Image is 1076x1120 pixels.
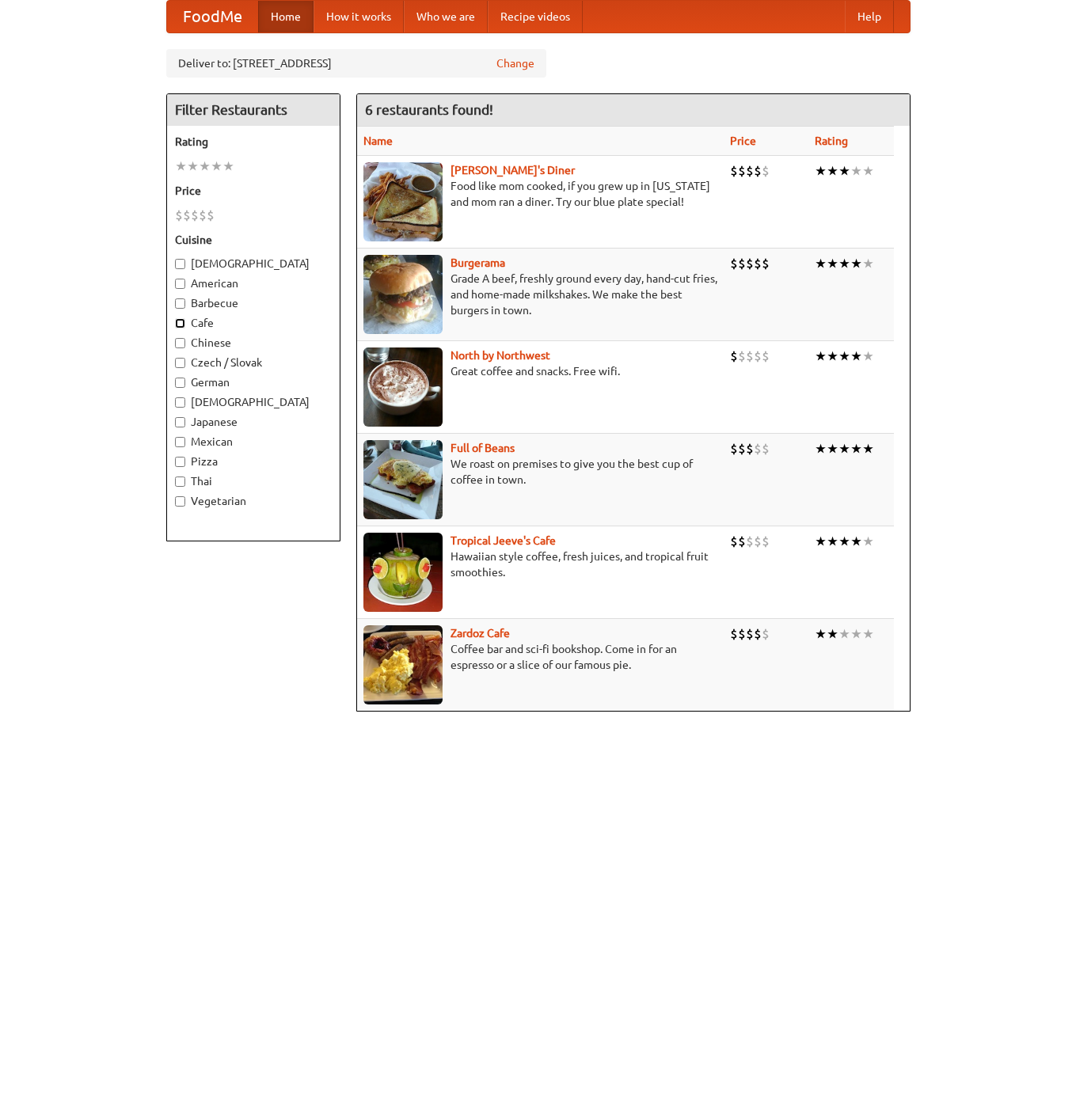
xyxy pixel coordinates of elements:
[175,476,185,487] input: Thai
[738,440,746,457] li: $
[363,456,717,488] p: We roast on premises to give you the best cup of coffee in town.
[175,473,332,489] label: Thai
[314,1,404,32] a: How it works
[496,55,534,71] a: Change
[862,533,874,550] li: ★
[730,135,756,147] a: Price
[815,440,827,457] li: ★
[211,158,222,175] li: ★
[754,625,762,643] li: $
[175,414,332,430] label: Japanese
[754,255,762,272] li: $
[175,315,332,331] label: Cafe
[762,533,770,550] li: $
[175,183,332,199] h5: Price
[175,158,187,175] li: ★
[175,338,185,348] input: Chinese
[363,440,443,519] img: beans.jpg
[175,335,332,351] label: Chinese
[451,627,510,640] b: Zardoz Cafe
[815,347,827,365] li: ★
[862,440,874,457] li: ★
[451,256,505,269] a: Burgerama
[850,347,862,365] li: ★
[451,534,556,547] b: Tropical Jeeve's Cafe
[754,347,762,365] li: $
[815,162,827,180] li: ★
[175,318,185,328] input: Cafe
[850,533,862,550] li: ★
[363,271,717,318] p: Grade A beef, freshly ground every day, hand-cut fries, and home-made milkshakes. We make the bes...
[175,434,332,450] label: Mexican
[191,207,199,224] li: $
[207,207,215,224] li: $
[862,162,874,180] li: ★
[838,440,850,457] li: ★
[175,358,185,368] input: Czech / Slovak
[754,533,762,550] li: $
[167,1,258,32] a: FoodMe
[850,162,862,180] li: ★
[746,440,754,457] li: $
[827,533,838,550] li: ★
[175,457,185,467] input: Pizza
[175,232,332,248] h5: Cuisine
[815,135,848,147] a: Rating
[827,440,838,457] li: ★
[175,378,185,388] input: German
[175,374,332,390] label: German
[175,298,185,309] input: Barbecue
[730,625,738,643] li: $
[730,533,738,550] li: $
[166,49,546,78] div: Deliver to: [STREET_ADDRESS]
[175,259,185,269] input: [DEMOGRAPHIC_DATA]
[850,625,862,643] li: ★
[451,442,515,454] b: Full of Beans
[762,625,770,643] li: $
[363,135,393,147] a: Name
[451,349,550,362] a: North by Northwest
[746,347,754,365] li: $
[762,162,770,180] li: $
[738,255,746,272] li: $
[838,533,850,550] li: ★
[404,1,488,32] a: Who we are
[363,533,443,612] img: jeeves.jpg
[730,162,738,180] li: $
[175,454,332,469] label: Pizza
[363,178,717,210] p: Food like mom cooked, if you grew up in [US_STATE] and mom ran a diner. Try our blue plate special!
[175,295,332,311] label: Barbecue
[762,440,770,457] li: $
[738,347,746,365] li: $
[754,440,762,457] li: $
[175,437,185,447] input: Mexican
[827,347,838,365] li: ★
[363,255,443,334] img: burgerama.jpg
[222,158,234,175] li: ★
[175,275,332,291] label: American
[363,549,717,580] p: Hawaiian style coffee, fresh juices, and tropical fruit smoothies.
[488,1,583,32] a: Recipe videos
[258,1,314,32] a: Home
[175,417,185,427] input: Japanese
[746,162,754,180] li: $
[827,625,838,643] li: ★
[815,625,827,643] li: ★
[167,94,340,126] h4: Filter Restaurants
[363,641,717,673] p: Coffee bar and sci-fi bookshop. Come in for an espresso or a slice of our famous pie.
[730,255,738,272] li: $
[738,162,746,180] li: $
[862,347,874,365] li: ★
[815,255,827,272] li: ★
[175,496,185,507] input: Vegetarian
[746,255,754,272] li: $
[827,162,838,180] li: ★
[363,347,443,427] img: north.jpg
[862,255,874,272] li: ★
[175,134,332,150] h5: Rating
[451,164,575,177] a: [PERSON_NAME]'s Diner
[183,207,191,224] li: $
[815,533,827,550] li: ★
